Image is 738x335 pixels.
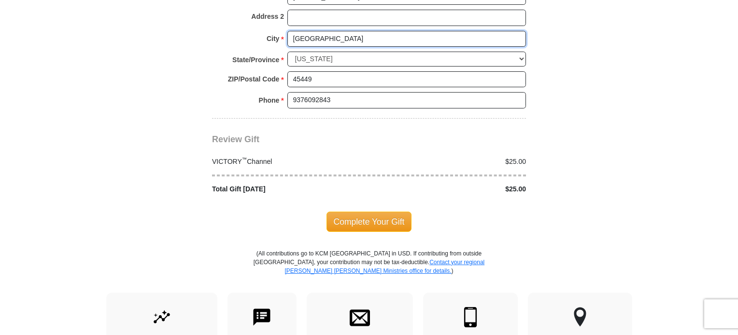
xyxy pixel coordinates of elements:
div: $25.00 [369,157,531,167]
span: Complete Your Gift [326,212,412,232]
img: envelope.svg [350,307,370,327]
p: (All contributions go to KCM [GEOGRAPHIC_DATA] in USD. If contributing from outside [GEOGRAPHIC_D... [253,249,485,293]
div: VICTORY Channel [207,157,369,167]
a: Contact your regional [PERSON_NAME] [PERSON_NAME] Ministries office for details. [284,259,484,274]
img: mobile.svg [460,307,481,327]
div: $25.00 [369,184,531,194]
img: text-to-give.svg [252,307,272,327]
img: give-by-stock.svg [152,307,172,327]
img: other-region [573,307,587,327]
strong: City [267,32,279,45]
strong: Address 2 [251,10,284,23]
span: Review Gift [212,134,259,144]
sup: ™ [242,156,247,162]
strong: Phone [259,94,280,107]
strong: State/Province [232,53,279,67]
strong: ZIP/Postal Code [228,72,280,86]
div: Total Gift [DATE] [207,184,369,194]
